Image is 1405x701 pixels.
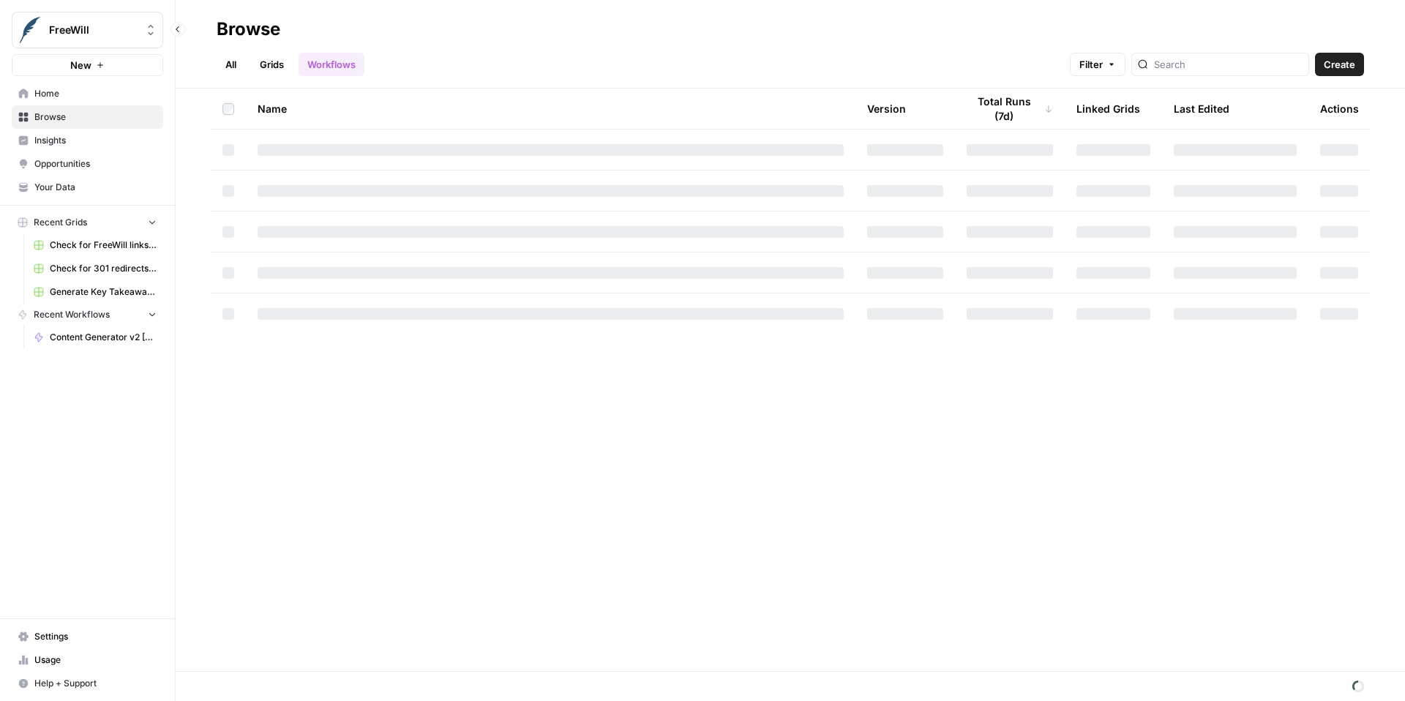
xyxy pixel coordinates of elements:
span: Opportunities [34,157,157,170]
div: Actions [1320,89,1359,129]
span: Check for FreeWill links on partner's external website [50,239,157,252]
span: Help + Support [34,677,157,690]
div: Last Edited [1174,89,1229,129]
span: New [70,58,91,72]
a: Settings [12,625,163,648]
button: Recent Grids [12,211,163,233]
button: Workspace: FreeWill [12,12,163,48]
a: Generate Key Takeaways from Webinar Transcripts [27,280,163,304]
input: Search [1154,57,1303,72]
button: New [12,54,163,76]
a: All [217,53,245,76]
span: Usage [34,653,157,667]
a: Your Data [12,176,163,199]
a: Insights [12,129,163,152]
div: Linked Grids [1076,89,1140,129]
a: Content Generator v2 [DRAFT] [27,326,163,349]
a: Grids [251,53,293,76]
span: Insights [34,134,157,147]
span: Browse [34,110,157,124]
button: Filter [1070,53,1125,76]
span: Your Data [34,181,157,194]
span: Filter [1079,57,1103,72]
span: FreeWill [49,23,138,37]
a: Check for 301 redirects on page Grid [27,257,163,280]
span: Generate Key Takeaways from Webinar Transcripts [50,285,157,299]
span: Recent Grids [34,216,87,229]
img: FreeWill Logo [17,17,43,43]
div: Name [258,89,844,129]
a: Workflows [299,53,364,76]
a: Opportunities [12,152,163,176]
a: Check for FreeWill links on partner's external website [27,233,163,257]
span: Home [34,87,157,100]
span: Create [1324,57,1355,72]
div: Version [867,89,906,129]
div: Browse [217,18,280,41]
a: Usage [12,648,163,672]
a: Home [12,82,163,105]
div: Total Runs (7d) [967,89,1053,129]
button: Create [1315,53,1364,76]
span: Check for 301 redirects on page Grid [50,262,157,275]
button: Recent Workflows [12,304,163,326]
a: Browse [12,105,163,129]
button: Help + Support [12,672,163,695]
span: Settings [34,630,157,643]
span: Content Generator v2 [DRAFT] [50,331,157,344]
span: Recent Workflows [34,308,110,321]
